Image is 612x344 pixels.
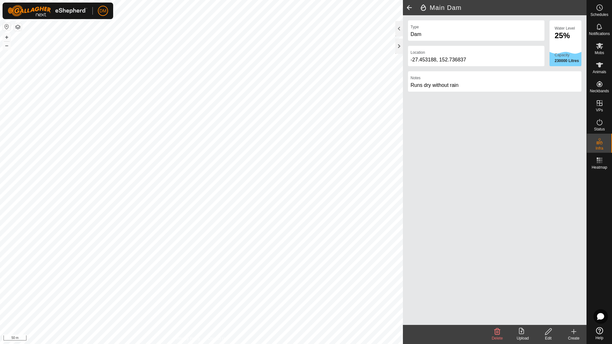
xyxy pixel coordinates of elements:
div: -27.453188, 152.736837 [411,56,542,64]
button: – [3,42,11,49]
span: Heatmap [592,165,607,169]
span: Animals [593,70,606,74]
button: Reset Map [3,23,11,31]
div: Runs dry without rain [411,81,579,89]
label: Capacity [555,52,581,58]
button: + [3,33,11,41]
div: Edit [535,335,561,341]
span: Delete [492,336,503,340]
label: Notes [411,75,420,81]
label: Type [411,24,419,30]
label: 230000 Litres [555,58,581,64]
div: Dam [411,31,542,38]
span: Schedules [590,13,608,17]
div: Upload [510,335,535,341]
img: Gallagher Logo [8,5,87,17]
span: DM [99,8,106,14]
label: Water Level [555,26,575,31]
span: VPs [596,108,603,112]
span: Infra [595,146,603,150]
h2: Main Dam [419,4,586,11]
span: Help [595,336,603,340]
span: Mobs [595,51,604,55]
span: Neckbands [590,89,609,93]
div: Create [561,335,586,341]
a: Help [587,325,612,342]
label: Location [411,50,425,55]
a: Contact Us [208,336,227,341]
span: Status [594,127,605,131]
div: 25% [555,32,581,39]
button: Map Layers [14,23,22,31]
span: Notifications [589,32,610,36]
a: Privacy Policy [176,336,200,341]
